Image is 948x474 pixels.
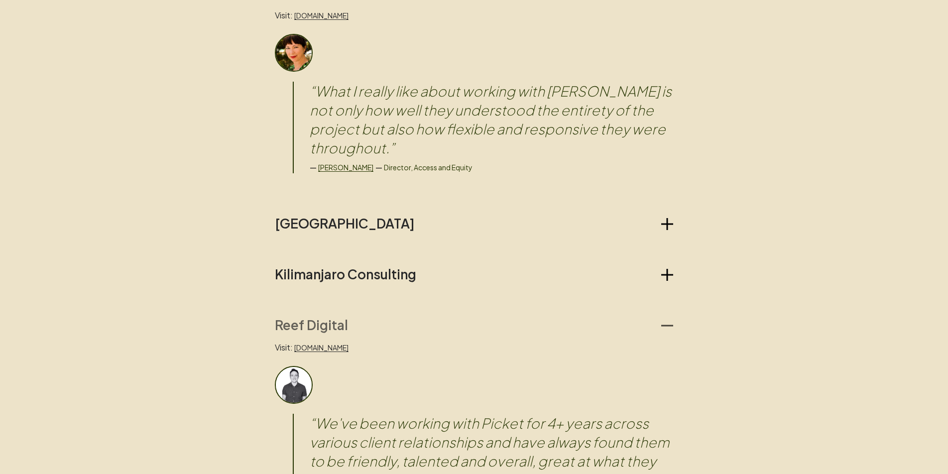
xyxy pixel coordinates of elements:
[275,341,673,354] p: Visit:
[318,163,373,172] a: [PERSON_NAME]
[275,317,673,333] button: Reef Digital
[384,162,473,173] p: Director, Access and Equity
[275,266,416,282] h2: Kilimanjaro Consulting
[275,266,673,282] button: Kilimanjaro Consulting
[275,9,673,22] p: Visit:
[275,216,673,232] button: [GEOGRAPHIC_DATA]
[275,34,313,72] img: Client headshot
[310,161,673,173] div: — —
[294,343,349,352] a: [DOMAIN_NAME]
[310,82,673,157] blockquote: “ What I really like about working with [PERSON_NAME] is not only how well they understood the en...
[275,1,673,173] div: UNSW
[275,317,348,333] h2: Reef Digital
[294,11,349,20] a: [DOMAIN_NAME]
[275,216,415,232] h2: [GEOGRAPHIC_DATA]
[275,366,313,404] img: Client headshot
